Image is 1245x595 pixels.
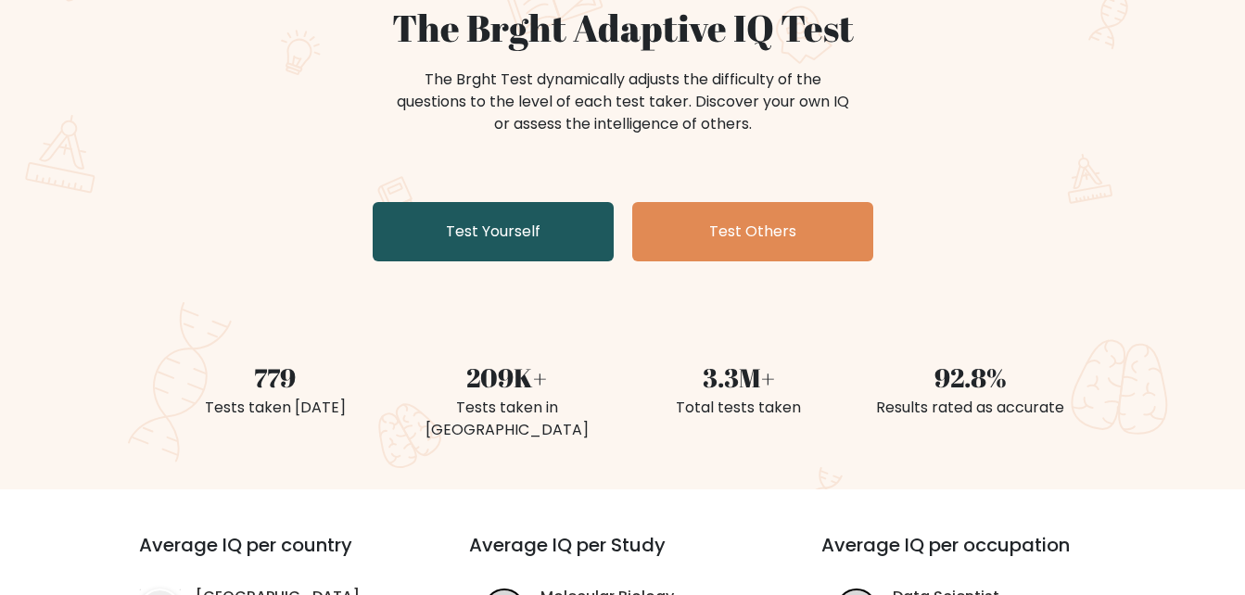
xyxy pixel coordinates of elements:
div: Tests taken [DATE] [171,397,380,419]
h3: Average IQ per occupation [821,534,1129,578]
div: 92.8% [866,358,1075,397]
div: 209K+ [402,358,612,397]
a: Test Yourself [373,202,614,261]
div: Tests taken in [GEOGRAPHIC_DATA] [402,397,612,441]
div: 779 [171,358,380,397]
h1: The Brght Adaptive IQ Test [171,6,1075,50]
h3: Average IQ per Study [469,534,777,578]
div: 3.3M+ [634,358,844,397]
a: Test Others [632,202,873,261]
div: Results rated as accurate [866,397,1075,419]
h3: Average IQ per country [139,534,402,578]
div: The Brght Test dynamically adjusts the difficulty of the questions to the level of each test take... [391,69,855,135]
div: Total tests taken [634,397,844,419]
